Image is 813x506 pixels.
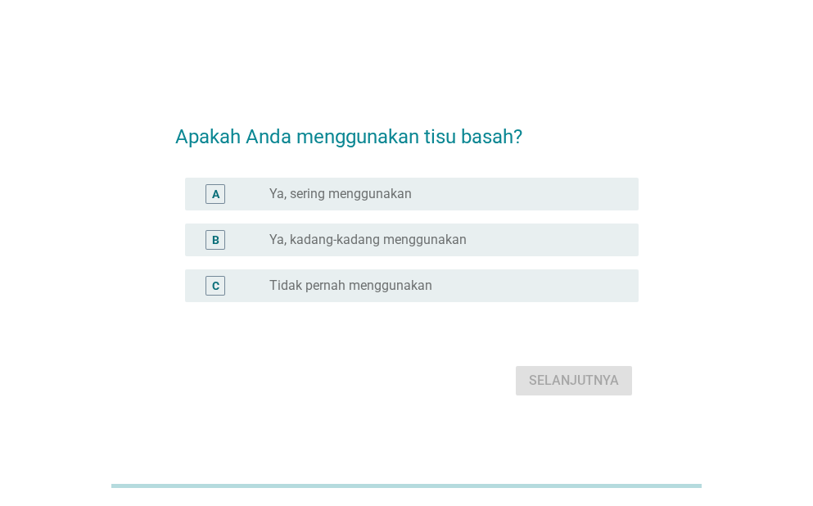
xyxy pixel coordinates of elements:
[175,106,639,151] h2: Apakah Anda menggunakan tisu basah?
[269,278,432,294] label: Tidak pernah menggunakan
[269,232,467,248] label: Ya, kadang-kadang menggunakan
[212,186,219,203] div: A
[212,278,219,295] div: C
[269,186,412,202] label: Ya, sering menggunakan
[212,232,219,249] div: B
